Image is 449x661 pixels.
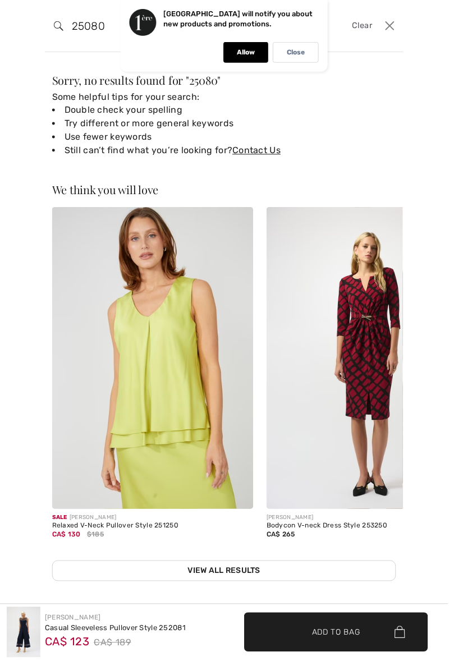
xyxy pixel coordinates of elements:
[52,144,397,158] li: Still can’t find what you’re looking for?
[237,48,255,57] p: Allow
[352,20,373,32] span: Clear
[52,104,397,117] li: Double check your spelling
[63,9,309,43] input: TYPE TO SEARCH
[52,182,159,198] span: We think you will love
[164,10,313,28] p: [GEOGRAPHIC_DATA] will notify you about new products and promotions.
[287,48,305,57] p: Close
[94,636,131,653] span: CA$ 189
[7,608,40,659] img: Casual Sleeveless Pullover Style 252081
[52,208,254,510] img: Relaxed V-Neck Pullover Style 251250. Kiwi
[52,515,254,523] div: [PERSON_NAME]
[52,131,397,144] li: Use fewer keywords
[52,90,397,158] div: Some helpful tips for your search:
[45,624,186,635] div: Casual Sleeveless Pullover Style 252081
[189,72,218,88] span: 25080
[233,145,281,156] a: Contact Us
[52,511,67,522] span: Sale
[52,75,397,86] div: Sorry, no results found for " "
[54,21,63,31] img: search the website
[313,627,361,639] span: Add to Bag
[52,523,254,531] div: Relaxed V-Neck Pullover Style 251250
[52,117,397,131] li: Try different or more general keywords
[45,632,89,650] span: CA$ 123
[45,615,101,623] a: [PERSON_NAME]
[87,530,104,540] span: $185
[24,8,47,18] span: Help
[52,527,81,539] span: CA$ 130
[395,627,406,640] img: Bag.svg
[267,531,296,539] span: CA$ 265
[245,614,429,653] button: Add to Bag
[382,17,400,35] button: Close
[52,562,397,582] a: View All Results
